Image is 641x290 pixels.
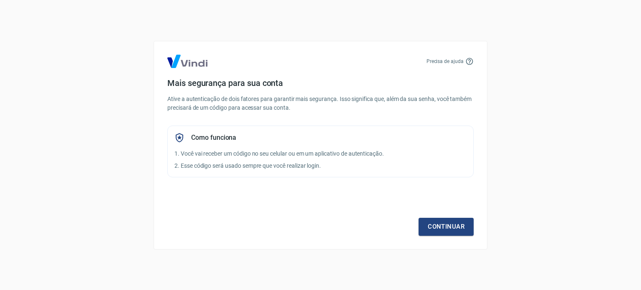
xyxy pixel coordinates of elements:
a: Continuar [419,218,474,235]
h4: Mais segurança para sua conta [167,78,474,88]
p: 1. Você vai receber um código no seu celular ou em um aplicativo de autenticação. [174,149,467,158]
p: 2. Esse código será usado sempre que você realizar login. [174,161,467,170]
p: Precisa de ajuda [426,58,464,65]
h5: Como funciona [191,134,236,142]
p: Ative a autenticação de dois fatores para garantir mais segurança. Isso significa que, além da su... [167,95,474,112]
img: Logo Vind [167,55,207,68]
